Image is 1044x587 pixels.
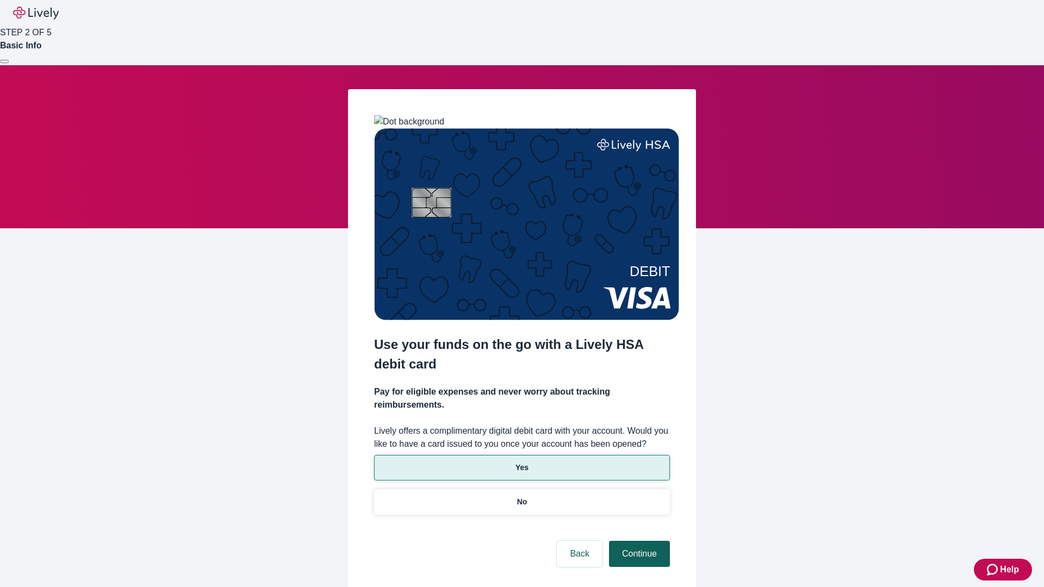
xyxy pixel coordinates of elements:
[1000,563,1019,576] span: Help
[515,462,529,473] p: Yes
[374,335,670,374] h2: Use your funds on the go with a Lively HSA debit card
[517,496,527,508] p: No
[374,128,679,320] img: Debit card
[374,489,670,515] button: No
[13,7,59,20] img: Lively
[374,115,444,128] img: Dot background
[987,563,1000,576] svg: Zendesk support icon
[374,385,670,411] h4: Pay for eligible expenses and never worry about tracking reimbursements.
[609,541,670,567] button: Continue
[557,541,602,567] button: Back
[974,559,1032,580] button: Zendesk support iconHelp
[374,424,670,451] label: Lively offers a complimentary digital debit card with your account. Would you like to have a card...
[374,455,670,480] button: Yes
